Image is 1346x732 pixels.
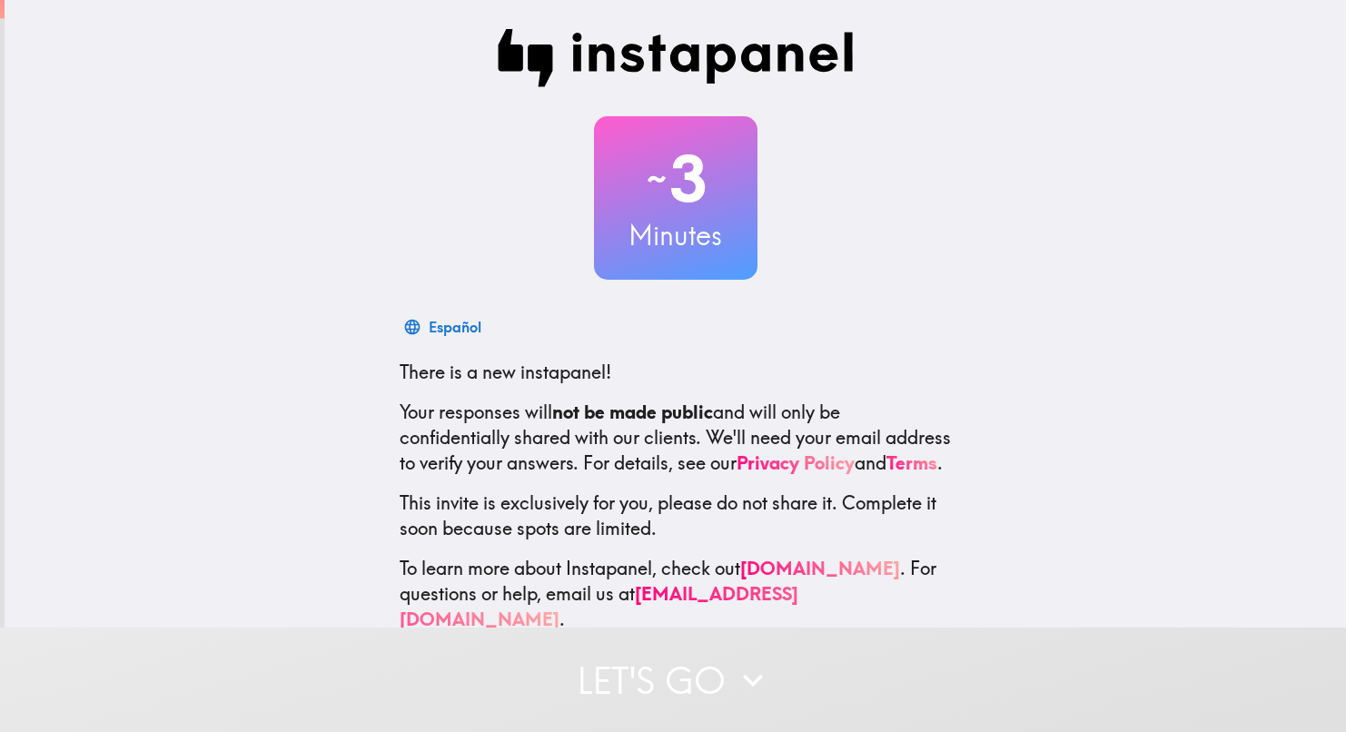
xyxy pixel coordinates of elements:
div: Español [429,314,481,340]
img: Instapanel [498,29,854,87]
span: ~ [644,152,669,206]
a: [DOMAIN_NAME] [740,557,900,579]
p: To learn more about Instapanel, check out . For questions or help, email us at . [400,556,952,632]
a: Privacy Policy [737,451,855,474]
p: This invite is exclusively for you, please do not share it. Complete it soon because spots are li... [400,490,952,541]
a: Terms [886,451,937,474]
button: Español [400,309,489,345]
h3: Minutes [594,216,757,254]
p: Your responses will and will only be confidentially shared with our clients. We'll need your emai... [400,400,952,476]
b: not be made public [552,401,713,423]
span: There is a new instapanel! [400,361,611,383]
h2: 3 [594,142,757,216]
